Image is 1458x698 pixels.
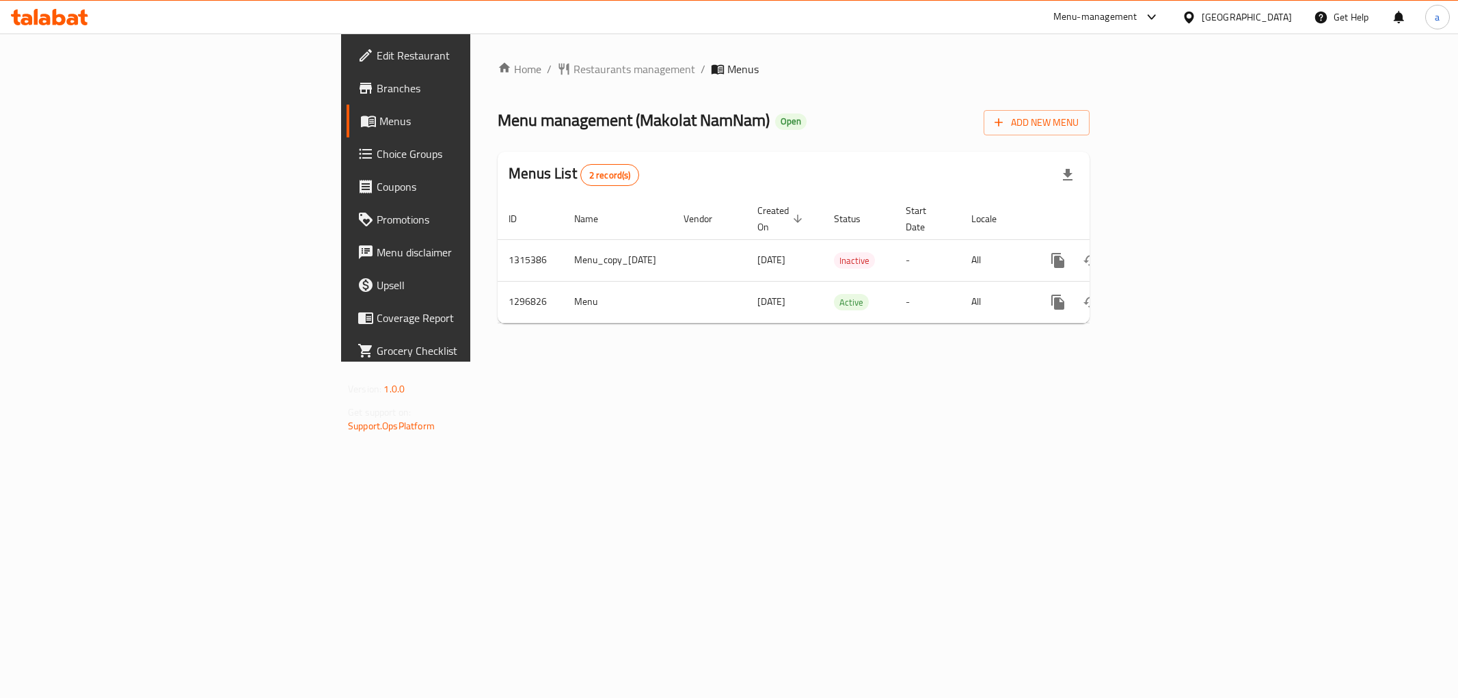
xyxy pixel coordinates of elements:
span: [DATE] [757,293,785,310]
span: Created On [757,202,807,235]
span: Menu management ( Makolat NamNam ) [498,105,770,135]
a: Support.OpsPlatform [348,417,435,435]
span: Inactive [834,253,875,269]
span: Edit Restaurant [377,47,573,64]
span: Choice Groups [377,146,573,162]
button: Change Status [1075,286,1107,319]
a: Coupons [347,170,584,203]
span: Add New Menu [995,114,1079,131]
td: Menu_copy_[DATE] [563,239,673,281]
span: a [1435,10,1440,25]
nav: breadcrumb [498,61,1090,77]
th: Actions [1031,198,1184,240]
span: Name [574,211,616,227]
button: more [1042,286,1075,319]
td: - [895,239,960,281]
div: Open [775,113,807,130]
td: All [960,239,1031,281]
a: Restaurants management [557,61,695,77]
span: Coupons [377,178,573,195]
a: Grocery Checklist [347,334,584,367]
a: Upsell [347,269,584,301]
a: Promotions [347,203,584,236]
span: [DATE] [757,251,785,269]
a: Coverage Report [347,301,584,334]
a: Edit Restaurant [347,39,584,72]
span: Get support on: [348,403,411,421]
span: Menu disclaimer [377,244,573,260]
div: [GEOGRAPHIC_DATA] [1202,10,1292,25]
span: 1.0.0 [383,380,405,398]
span: Restaurants management [573,61,695,77]
span: Upsell [377,277,573,293]
td: Menu [563,281,673,323]
table: enhanced table [498,198,1184,323]
span: Menus [727,61,759,77]
div: Inactive [834,252,875,269]
div: Menu-management [1053,9,1137,25]
div: Export file [1051,159,1084,191]
span: ID [509,211,535,227]
span: 2 record(s) [581,169,639,182]
td: - [895,281,960,323]
span: Active [834,295,869,310]
a: Menu disclaimer [347,236,584,269]
button: Add New Menu [984,110,1090,135]
h2: Menus List [509,163,639,186]
span: Locale [971,211,1014,227]
span: Version: [348,380,381,398]
div: Total records count [580,164,640,186]
a: Choice Groups [347,137,584,170]
button: Change Status [1075,244,1107,277]
button: more [1042,244,1075,277]
span: Branches [377,80,573,96]
span: Vendor [684,211,730,227]
li: / [701,61,705,77]
td: All [960,281,1031,323]
div: Active [834,294,869,310]
span: Grocery Checklist [377,343,573,359]
span: Menus [379,113,573,129]
a: Branches [347,72,584,105]
span: Start Date [906,202,944,235]
span: Coverage Report [377,310,573,326]
span: Open [775,116,807,127]
span: Status [834,211,878,227]
a: Menus [347,105,584,137]
span: Promotions [377,211,573,228]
